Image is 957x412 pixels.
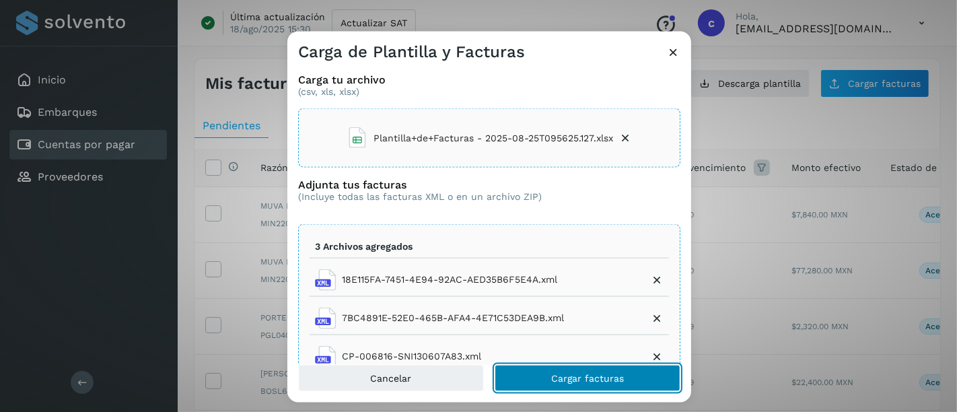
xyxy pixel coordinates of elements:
p: 3 Archivos agregados [315,241,413,252]
span: Cancelar [371,373,412,382]
p: (Incluye todas las facturas XML o en un archivo ZIP) [298,191,542,203]
button: Cargar facturas [495,364,680,391]
span: CP-006816-SNI130607A83.xml [342,349,481,364]
h3: Carga tu archivo [298,73,680,86]
h3: Adjunta tus facturas [298,178,542,191]
button: Cancelar [298,364,484,391]
h3: Carga de Plantilla y Facturas [298,42,525,62]
span: 7BC4891E-52E0-465B-AFA4-4E71C53DEA9B.xml [342,311,564,325]
span: Plantilla+de+Facturas - 2025-08-25T095625.127.xlsx [374,131,613,145]
span: 18E115FA-7451-4E94-92AC-AED35B6F5E4A.xml [342,273,557,287]
p: (csv, xls, xlsx) [298,86,680,98]
span: Cargar facturas [551,373,624,382]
